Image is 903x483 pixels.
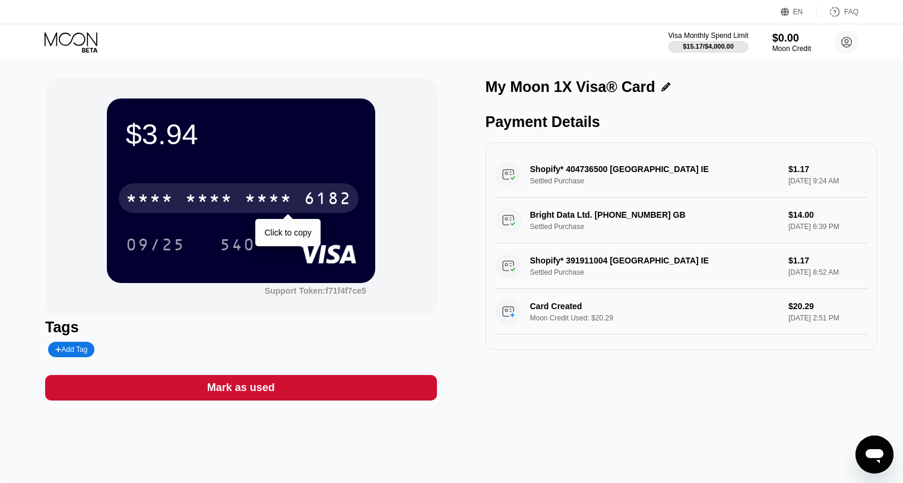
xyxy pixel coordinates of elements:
div: Click to copy [264,228,311,237]
div: 6182 [304,190,351,209]
div: Tags [45,319,436,336]
div: FAQ [844,8,858,16]
div: $0.00 [772,32,811,45]
div: Support Token:f71f4f7ce5 [265,286,366,295]
div: $0.00Moon Credit [772,32,811,53]
div: My Moon 1X Visa® Card [486,78,655,96]
div: Moon Credit [772,45,811,53]
div: $3.94 [126,117,356,151]
div: $15.17 / $4,000.00 [683,43,734,50]
div: EN [781,6,817,18]
iframe: Button to launch messaging window [856,436,894,474]
div: EN [793,8,803,16]
div: Visa Monthly Spend Limit$15.17/$4,000.00 [668,31,748,53]
div: Visa Monthly Spend Limit [668,31,748,40]
div: Add Tag [55,345,87,354]
div: Add Tag [48,342,94,357]
div: Mark as used [45,375,436,401]
div: Support Token: f71f4f7ce5 [265,286,366,295]
div: Payment Details [486,113,877,131]
div: FAQ [817,6,858,18]
div: 09/25 [117,230,194,259]
div: Mark as used [207,381,275,395]
div: 540 [211,230,264,259]
div: 540 [220,237,255,256]
div: 09/25 [126,237,185,256]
